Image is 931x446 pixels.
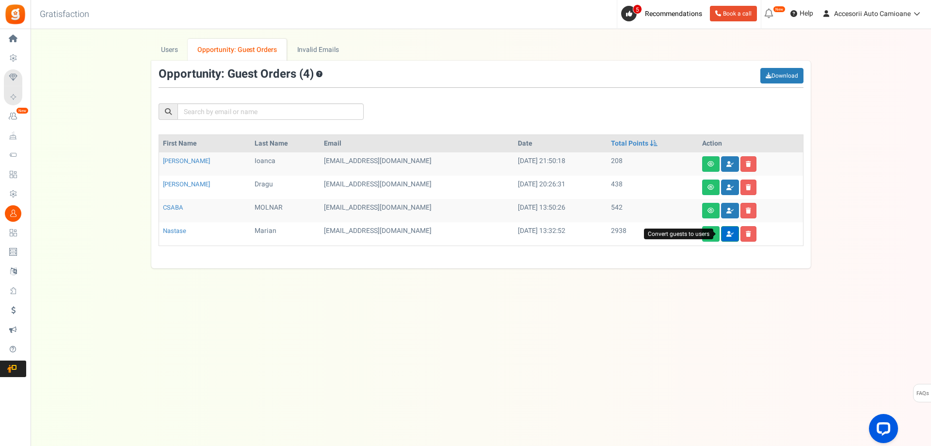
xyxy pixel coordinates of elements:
[4,3,26,25] img: Gratisfaction
[320,222,514,246] td: [EMAIL_ADDRESS][DOMAIN_NAME]
[621,6,706,21] a: 5 Recommendations
[251,222,320,246] td: Marian
[740,226,756,242] a: Delete user
[159,135,251,152] th: First Name
[251,199,320,222] td: MOLNAR
[163,203,183,212] a: CSABA
[303,66,310,83] span: 4
[721,156,739,172] a: Convert guests to users
[721,180,739,195] a: Convert guests to users
[773,6,786,13] em: New
[251,176,320,199] td: Dragu
[320,135,514,152] th: Email
[740,180,756,195] a: Delete user
[177,103,364,120] input: Search by email or name
[163,226,186,235] a: Nastase
[316,71,322,78] span: Customers who have shopped as a Guest (without creating an account) in your store. This is an opp...
[514,222,607,246] td: [DATE] 13:32:52
[760,68,803,83] a: Download
[163,180,210,189] a: [PERSON_NAME]
[721,203,739,218] a: Convert guests to users
[188,39,287,61] a: Opportunity: Guest Orders
[633,4,642,14] span: 5
[514,199,607,222] td: [DATE] 13:50:26
[320,152,514,176] td: [EMAIL_ADDRESS][DOMAIN_NAME]
[151,39,188,61] a: Users
[163,156,210,165] a: [PERSON_NAME]
[4,108,26,125] a: New
[607,199,698,222] td: 542
[287,39,349,61] a: Invalid Emails
[320,199,514,222] td: [EMAIL_ADDRESS][DOMAIN_NAME]
[320,176,514,199] td: [EMAIL_ADDRESS][DOMAIN_NAME]
[644,229,713,240] div: Convert guests to users
[834,9,911,19] span: Accesorii Auto Camioane
[29,5,100,24] h3: Gratisfaction
[645,9,702,19] span: Recommendations
[787,6,817,21] a: Help
[251,135,320,152] th: Last Name
[916,384,929,403] span: FAQs
[797,9,813,18] span: Help
[159,68,322,81] h3: Opportunity: Guest Orders ( )
[607,222,698,246] td: 2938
[16,107,29,114] em: New
[607,152,698,176] td: 208
[607,176,698,199] td: 438
[740,203,756,218] a: Delete user
[710,6,757,21] a: Book a call
[740,156,756,172] a: Delete user
[698,135,803,152] th: Action
[514,176,607,199] td: [DATE] 20:26:31
[251,152,320,176] td: Ioanca
[611,139,658,149] a: Total Points
[514,152,607,176] td: [DATE] 21:50:18
[514,135,607,152] th: Date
